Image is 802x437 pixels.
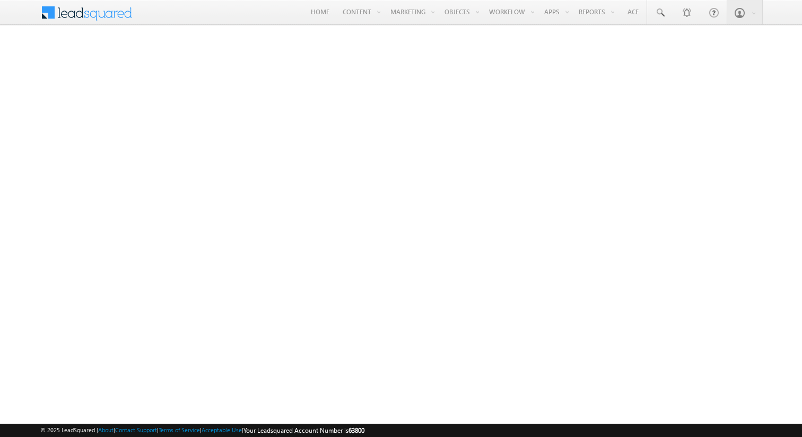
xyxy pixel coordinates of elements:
a: Terms of Service [159,426,200,433]
span: © 2025 LeadSquared | | | | | [40,425,364,435]
a: Acceptable Use [202,426,242,433]
span: 63800 [348,426,364,434]
span: Your Leadsquared Account Number is [243,426,364,434]
a: Contact Support [115,426,157,433]
a: About [98,426,114,433]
